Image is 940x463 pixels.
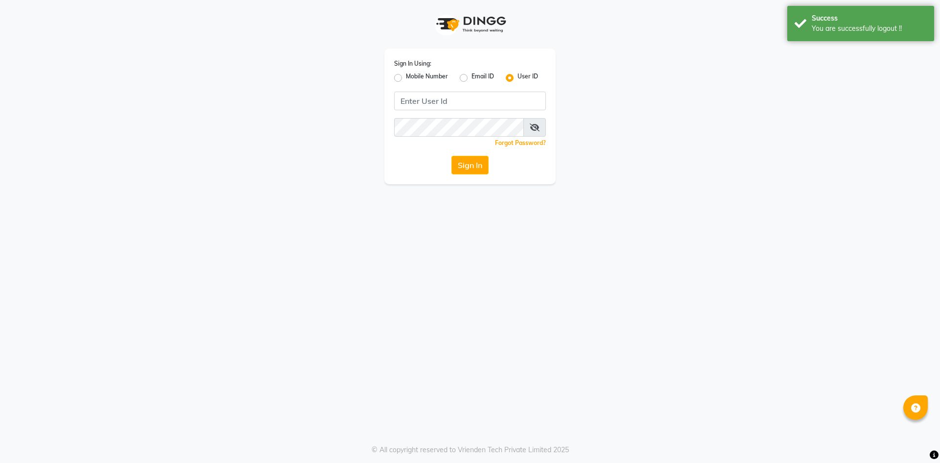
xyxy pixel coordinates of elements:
input: Username [394,118,524,137]
label: User ID [517,72,538,84]
label: Sign In Using: [394,59,431,68]
div: You are successfully logout !! [812,24,927,34]
img: logo1.svg [431,10,509,39]
button: Sign In [451,156,489,174]
input: Username [394,92,546,110]
a: Forgot Password? [495,139,546,146]
label: Email ID [471,72,494,84]
label: Mobile Number [406,72,448,84]
div: Success [812,13,927,24]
